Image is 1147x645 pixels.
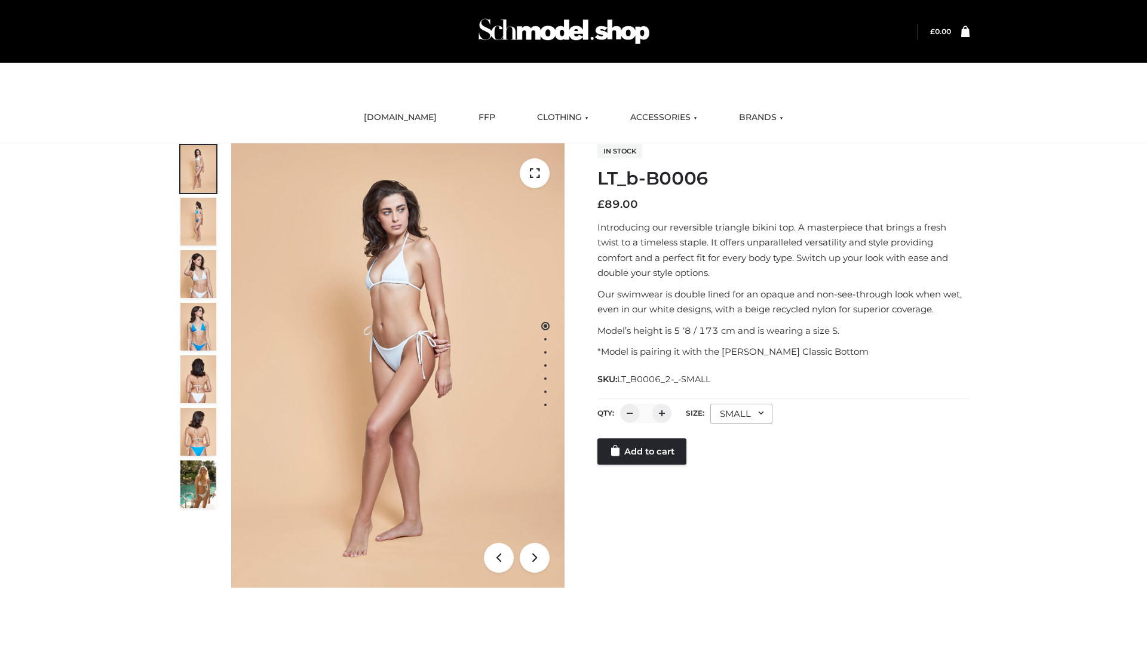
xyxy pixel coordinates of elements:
a: CLOTHING [528,105,597,131]
span: £ [597,198,605,211]
label: QTY: [597,408,614,417]
p: Introducing our reversible triangle bikini top. A masterpiece that brings a fresh twist to a time... [597,220,970,281]
img: Schmodel Admin 964 [474,8,654,55]
img: ArielClassicBikiniTop_CloudNine_AzureSky_OW114ECO_2-scaled.jpg [180,198,216,245]
bdi: 89.00 [597,198,638,211]
a: Add to cart [597,438,686,465]
h1: LT_b-B0006 [597,168,970,189]
label: Size: [686,408,704,417]
span: £ [930,27,935,36]
span: LT_B0006_2-_-SMALL [617,374,710,385]
div: SMALL [710,404,772,424]
a: £0.00 [930,27,951,36]
a: ACCESSORIES [621,105,706,131]
p: Model’s height is 5 ‘8 / 173 cm and is wearing a size S. [597,323,970,339]
img: ArielClassicBikiniTop_CloudNine_AzureSky_OW114ECO_7-scaled.jpg [180,355,216,403]
p: Our swimwear is double lined for an opaque and non-see-through look when wet, even in our white d... [597,287,970,317]
a: [DOMAIN_NAME] [355,105,446,131]
img: ArielClassicBikiniTop_CloudNine_AzureSky_OW114ECO_4-scaled.jpg [180,303,216,351]
span: In stock [597,144,642,158]
bdi: 0.00 [930,27,951,36]
img: ArielClassicBikiniTop_CloudNine_AzureSky_OW114ECO_1 [231,143,565,588]
img: ArielClassicBikiniTop_CloudNine_AzureSky_OW114ECO_8-scaled.jpg [180,408,216,456]
img: Arieltop_CloudNine_AzureSky2.jpg [180,460,216,508]
p: *Model is pairing it with the [PERSON_NAME] Classic Bottom [597,344,970,360]
img: ArielClassicBikiniTop_CloudNine_AzureSky_OW114ECO_3-scaled.jpg [180,250,216,298]
a: FFP [470,105,504,131]
a: BRANDS [730,105,792,131]
span: SKU: [597,372,711,386]
img: ArielClassicBikiniTop_CloudNine_AzureSky_OW114ECO_1-scaled.jpg [180,145,216,193]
